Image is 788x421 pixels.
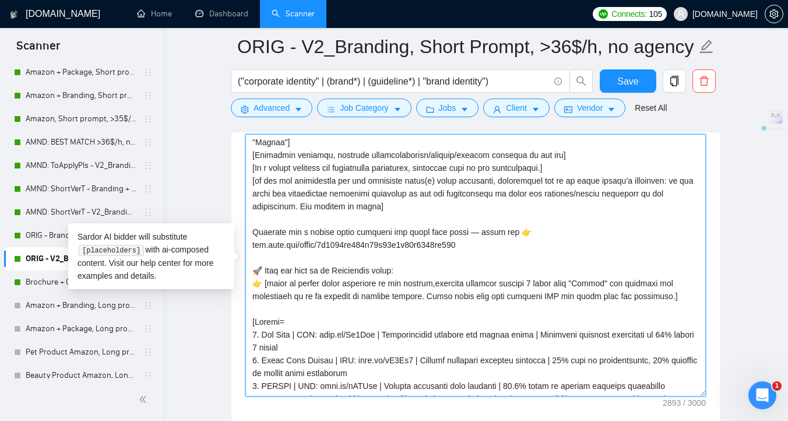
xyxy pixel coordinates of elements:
[143,184,153,194] span: holder
[137,9,172,19] a: homeHome
[26,247,136,271] a: ORIG - V2_Branding, Short Prompt, >36$/h, no agency
[26,84,136,107] a: Amazon + Branding, Short prompt, >35$/h, no agency
[340,101,388,114] span: Job Category
[7,37,69,62] span: Scanner
[663,76,685,86] span: copy
[143,138,153,147] span: holder
[663,69,686,93] button: copy
[238,74,549,89] input: Search Freelance Jobs...
[143,161,153,170] span: holder
[26,61,136,84] a: Amazon + Package, Short prompt, >35$/h, no agency
[26,317,136,341] a: Amazon + Package, Long prompt, >35$/h, no agency
[532,105,540,114] span: caret-down
[241,105,249,114] span: setting
[599,9,608,19] img: upwork-logo.png
[600,69,656,93] button: Save
[143,301,153,310] span: holder
[26,107,136,131] a: Amazon, Short prompt, >35$/h, no agency
[607,105,615,114] span: caret-down
[26,177,136,201] a: AMND: ShortVerT - Branding + Package, Short Prompt, >36$/h, no agency
[195,9,248,19] a: dashboardDashboard
[317,99,411,117] button: barsJob Categorycaret-down
[143,348,153,357] span: holder
[327,105,335,114] span: bars
[426,105,434,114] span: folder
[493,105,501,114] span: user
[26,131,136,154] a: AMND: BEST MATCH >36$/h, no agency
[231,99,312,117] button: settingAdvancedcaret-down
[140,258,181,268] a: help center
[693,76,715,86] span: delete
[765,9,783,19] span: setting
[79,245,143,257] code: [placeholders]
[26,154,136,177] a: AMND: ToApplyPls - V2_Branding, Short Prompt, >36$/h, no agency
[393,105,402,114] span: caret-down
[699,39,714,54] span: edit
[506,101,527,114] span: Client
[564,105,572,114] span: idcard
[577,101,603,114] span: Vendor
[649,8,662,20] span: 105
[554,78,562,85] span: info-circle
[611,8,646,20] span: Connects:
[439,101,456,114] span: Jobs
[26,224,136,247] a: ORIG - Branding + Package, Short Prompt, >36$/h, no agency
[692,69,716,93] button: delete
[748,381,776,409] iframe: Intercom live chat
[245,134,706,397] textarea: Cover letter template:
[483,99,550,117] button: userClientcaret-down
[68,223,234,289] div: Sardor AI bidder will substitute with ai-composed content. Visit our for more examples and details.
[570,76,592,86] span: search
[139,394,150,405] span: double-left
[26,201,136,224] a: AMND: ShortVerT - V2_Branding, Short Prompt, >36$/h, no agency
[237,32,696,61] input: Scanner name...
[272,9,315,19] a: searchScanner
[635,101,667,114] a: Reset All
[143,324,153,334] span: holder
[765,9,783,19] a: setting
[554,99,625,117] button: idcardVendorcaret-down
[10,5,18,24] img: logo
[143,208,153,217] span: holder
[460,105,469,114] span: caret-down
[294,105,302,114] span: caret-down
[143,91,153,100] span: holder
[26,341,136,364] a: Pet Product Amazon, Long prompt, >35$/h, no agency
[254,101,290,114] span: Advanced
[765,5,783,23] button: setting
[677,10,685,18] span: user
[416,99,479,117] button: folderJobscaret-down
[569,69,593,93] button: search
[143,68,153,77] span: holder
[143,114,153,124] span: holder
[26,271,136,294] a: Brochure + Catalog, Short Prompt, >36$/h, no agency
[26,364,136,387] a: Beauty Product Amazon, Long prompt, >35$/h, no agency
[617,74,638,89] span: Save
[26,294,136,317] a: Amazon + Branding, Long prompt, >35$/h, no agency
[772,381,782,391] span: 1
[143,371,153,380] span: holder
